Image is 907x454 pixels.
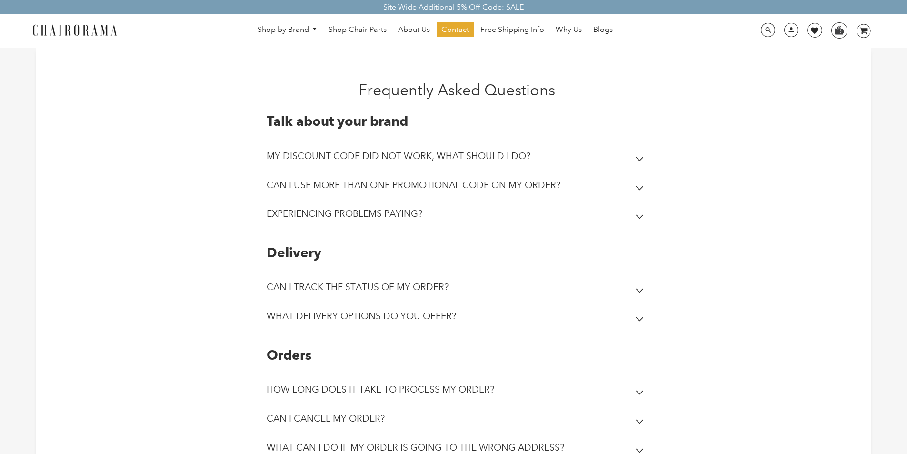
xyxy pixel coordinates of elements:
[267,406,648,435] summary: CAN I CANCEL MY ORDER?
[267,202,648,231] summary: EXPERIENCING PROBLEMS PAYING?
[27,23,122,40] img: chairorama
[267,311,456,322] h2: WHAT DELIVERY OPTIONS DO YOU OFFER?
[163,22,708,40] nav: DesktopNavigation
[267,384,494,395] h2: HOW LONG DOES IT TAKE TO PROCESS MY ORDER?
[267,151,530,161] h2: MY DISCOUNT CODE DID NOT WORK, WHAT SHOULD I DO?
[551,22,587,37] a: Why Us
[267,245,648,261] h2: Delivery
[267,413,385,424] h2: CAN I CANCEL MY ORDER?
[329,25,387,35] span: Shop Chair Parts
[324,22,391,37] a: Shop Chair Parts
[832,23,847,37] img: WhatsApp_Image_2024-07-12_at_16.23.01.webp
[267,304,648,333] summary: WHAT DELIVERY OPTIONS DO YOU OFFER?
[267,113,648,130] h2: Talk about your brand
[267,275,648,304] summary: CAN I TRACK THE STATUS OF MY ORDER?
[267,173,648,202] summary: CAN I USE MORE THAN ONE PROMOTIONAL CODE ON MY ORDER?
[556,25,582,35] span: Why Us
[593,25,613,35] span: Blogs
[480,25,544,35] span: Free Shipping Info
[393,22,435,37] a: About Us
[588,22,618,37] a: Blogs
[267,180,560,191] h2: CAN I USE MORE THAN ONE PROMOTIONAL CODE ON MY ORDER?
[253,22,322,37] a: Shop by Brand
[267,377,648,406] summary: HOW LONG DOES IT TAKE TO PROCESS MY ORDER?
[476,22,549,37] a: Free Shipping Info
[398,25,430,35] span: About Us
[267,282,449,293] h2: CAN I TRACK THE STATUS OF MY ORDER?
[267,442,564,453] h2: WHAT CAN I DO IF MY ORDER IS GOING TO THE WRONG ADDRESS?
[437,22,474,37] a: Contact
[267,208,422,219] h2: EXPERIENCING PROBLEMS PAYING?
[267,347,648,363] h2: Orders
[441,25,469,35] span: Contact
[182,81,731,99] h1: Frequently Asked Questions
[267,144,648,173] summary: MY DISCOUNT CODE DID NOT WORK, WHAT SHOULD I DO?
